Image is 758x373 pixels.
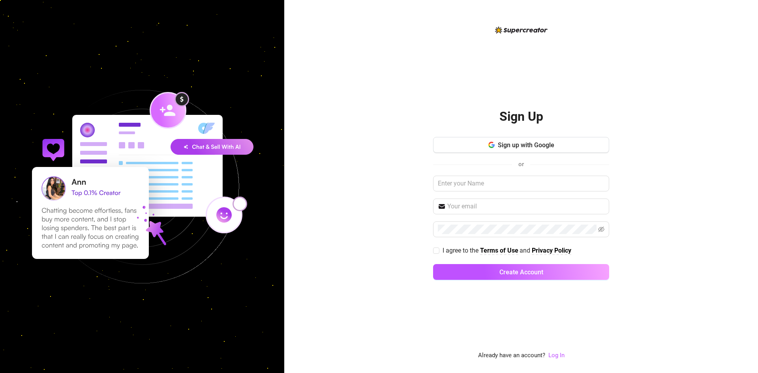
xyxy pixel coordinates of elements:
[6,50,279,323] img: signup-background-D0MIrEPF.svg
[548,352,565,359] a: Log In
[443,247,480,254] span: I agree to the
[598,226,604,232] span: eye-invisible
[499,268,543,276] span: Create Account
[478,351,545,360] span: Already have an account?
[433,264,609,280] button: Create Account
[495,26,548,34] img: logo-BBDzfeDw.svg
[480,247,518,255] a: Terms of Use
[447,202,604,211] input: Your email
[548,351,565,360] a: Log In
[433,137,609,153] button: Sign up with Google
[532,247,571,254] strong: Privacy Policy
[520,247,532,254] span: and
[499,109,543,125] h2: Sign Up
[498,141,554,149] span: Sign up with Google
[433,176,609,191] input: Enter your Name
[518,161,524,168] span: or
[480,247,518,254] strong: Terms of Use
[532,247,571,255] a: Privacy Policy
